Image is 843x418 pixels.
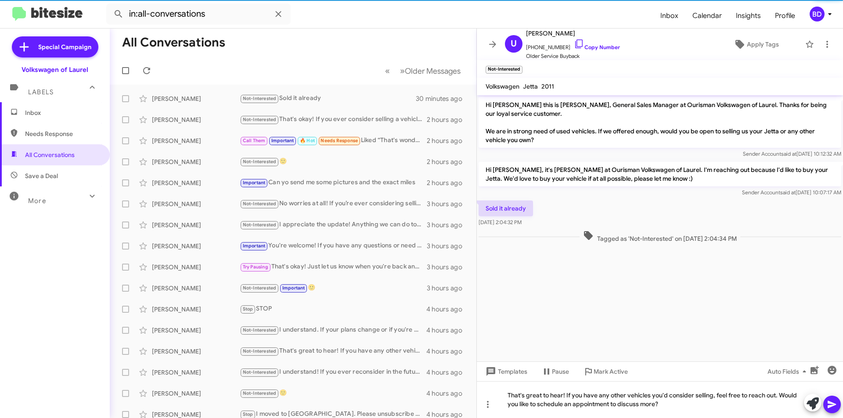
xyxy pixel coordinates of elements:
[685,3,729,29] a: Calendar
[240,114,427,125] div: That's okay! If you ever consider selling a vehicle in the future, feel free to reach out. We're ...
[240,136,427,146] div: Liked “That's wonderful to hear! We strive for a smooth experience. When you're ready to schedule...
[511,37,517,51] span: U
[152,389,240,398] div: [PERSON_NAME]
[243,159,277,164] span: Not-Interested
[321,138,358,143] span: Needs Response
[243,96,277,101] span: Not-Interested
[152,305,240,314] div: [PERSON_NAME]
[243,222,277,228] span: Not-Interested
[240,157,427,167] div: 🙂
[526,39,620,52] span: [PHONE_NUMBER]
[240,367,426,377] div: I understand! If you ever reconsider in the future, feel free to reach out. Meanwhile, if you're ...
[28,197,46,205] span: More
[580,230,740,243] span: Tagged as 'Not-Interested' on [DATE] 2:04:34 PM
[417,94,469,103] div: 30 minutes ago
[243,411,253,417] span: Stop
[380,62,395,80] button: Previous
[427,221,469,229] div: 3 hours ago
[152,284,240,293] div: [PERSON_NAME]
[122,36,225,50] h1: All Conversations
[243,117,277,122] span: Not-Interested
[243,285,277,291] span: Not-Interested
[427,242,469,250] div: 3 hours ago
[25,171,58,180] span: Save a Deal
[426,347,469,356] div: 4 hours ago
[243,327,277,333] span: Not-Interested
[802,7,833,21] button: BD
[243,390,277,396] span: Not-Interested
[25,108,100,117] span: Inbox
[760,364,817,379] button: Auto Fields
[243,306,253,312] span: Stop
[152,157,240,166] div: [PERSON_NAME]
[152,368,240,377] div: [PERSON_NAME]
[240,262,427,272] div: That's okay! Just let us know when you're back and ready to schedule an appointment. We're here t...
[240,346,426,356] div: That's great to hear! If you have any other vehicles you'd like to sell, feel free to reach out. ...
[426,389,469,398] div: 4 hours ago
[427,263,469,272] div: 3 hours ago
[486,82,519,90] span: Volkswagen
[427,115,469,124] div: 2 hours ago
[395,62,466,80] button: Next
[240,388,426,398] div: 🙂
[523,82,538,90] span: Jetta
[477,364,534,379] button: Templates
[240,220,427,230] div: I appreciate the update! Anything we can do to help? Would love to earn your business!
[152,179,240,187] div: [PERSON_NAME]
[427,136,469,145] div: 2 hours ago
[742,189,841,196] span: Sender Account [DATE] 10:07:17 AM
[22,65,88,74] div: Volkswagen of Laurel
[152,200,240,208] div: [PERSON_NAME]
[552,364,569,379] span: Pause
[282,285,305,291] span: Important
[479,219,522,225] span: [DATE] 2:04:32 PM
[385,65,390,76] span: «
[427,157,469,166] div: 2 hours ago
[243,243,266,249] span: Important
[243,369,277,375] span: Not-Interested
[152,136,240,145] div: [PERSON_NAME]
[486,66,522,74] small: Not-Interested
[243,201,277,207] span: Not-Interested
[576,364,635,379] button: Mark Active
[810,7,825,21] div: BD
[243,264,268,270] span: Try Pausing
[240,304,426,314] div: STOP
[747,36,779,52] span: Apply Tags
[152,242,240,250] div: [PERSON_NAME]
[653,3,685,29] a: Inbox
[240,241,427,251] div: You're welcome! If you have any questions or need assistance in the future, don't hesitate to con...
[526,28,620,39] span: [PERSON_NAME]
[534,364,576,379] button: Pause
[243,138,266,143] span: Call Them
[780,189,796,196] span: said at
[781,150,796,157] span: said at
[768,3,802,29] span: Profile
[479,97,841,148] p: Hi [PERSON_NAME] this is [PERSON_NAME], General Sales Manager at Ourisman Volkswagen of Laurel. T...
[106,4,291,25] input: Search
[405,66,461,76] span: Older Messages
[484,364,527,379] span: Templates
[479,200,533,216] p: Sold it already
[271,138,294,143] span: Important
[400,65,405,76] span: »
[25,129,100,138] span: Needs Response
[427,284,469,293] div: 3 hours ago
[152,326,240,335] div: [PERSON_NAME]
[594,364,628,379] span: Mark Active
[426,305,469,314] div: 4 hours ago
[240,199,427,209] div: No worries at all! If you’re ever considering selling your vehicle in the future, feel free to re...
[12,36,98,57] a: Special Campaign
[526,52,620,61] span: Older Service Buyback
[477,381,843,418] div: That's great to hear! If you have any other vehicles you'd consider selling, feel free to reach o...
[38,43,91,51] span: Special Campaign
[240,325,426,335] div: I understand. If your plans change or if you're ever interested in discussing your vehicle, feel ...
[380,62,466,80] nav: Page navigation example
[729,3,768,29] a: Insights
[426,326,469,335] div: 4 hours ago
[25,150,75,159] span: All Conversations
[541,82,554,90] span: 2011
